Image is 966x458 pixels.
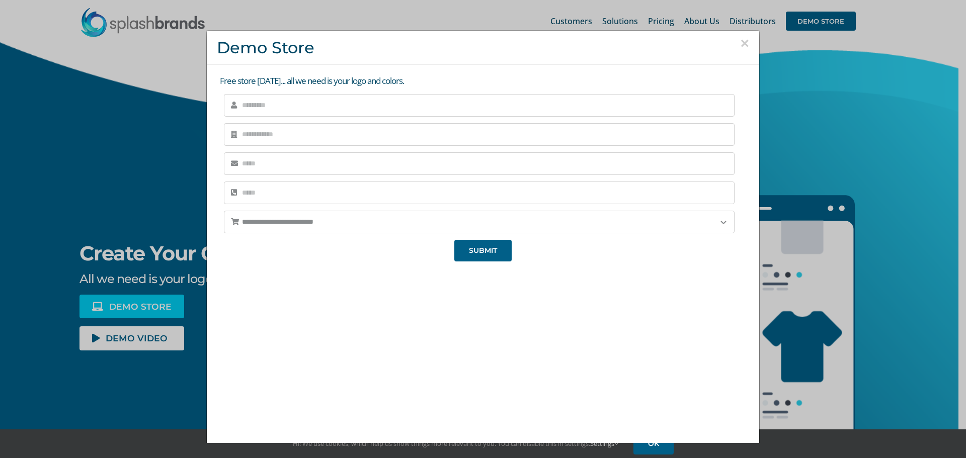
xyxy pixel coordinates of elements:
span: SUBMIT [469,246,497,255]
p: Free store [DATE]... all we need is your logo and colors. [220,75,749,87]
button: Close [740,36,749,51]
h3: Demo Store [217,38,749,57]
iframe: SplashBrands Demo Store Overview [317,269,649,455]
button: SUBMIT [454,240,512,261]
